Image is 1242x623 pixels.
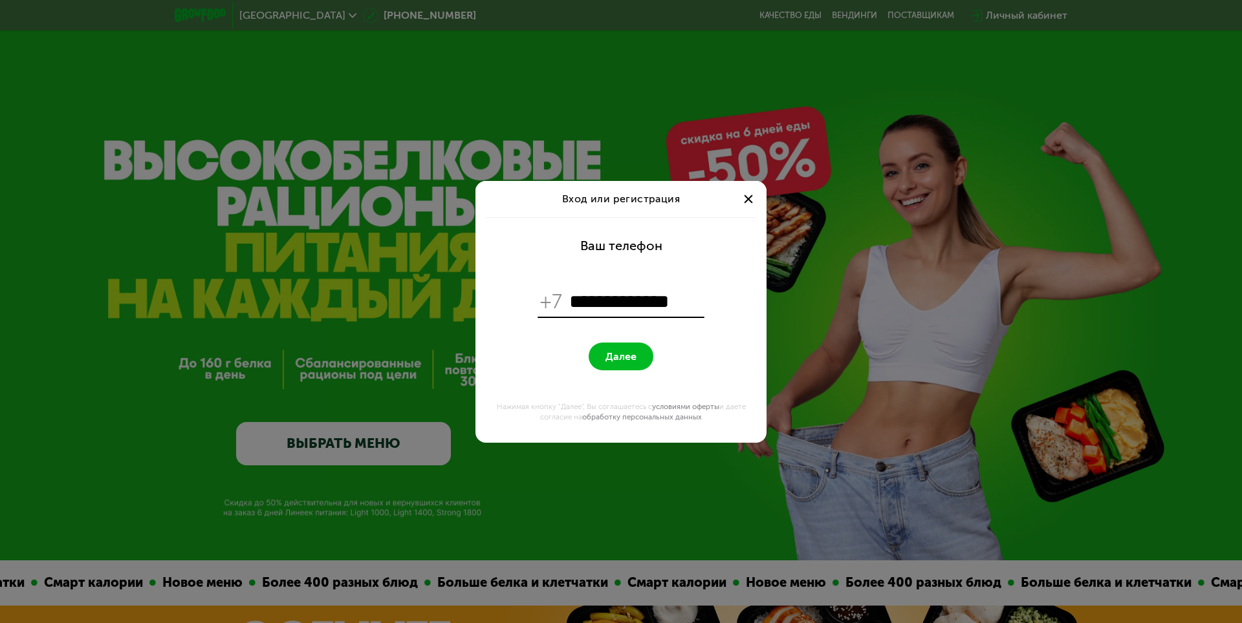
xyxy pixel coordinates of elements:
[483,401,759,422] div: Нажимая кнопку "Далее", Вы соглашаетесь с и даете согласие на
[540,290,563,314] span: +7
[582,412,702,421] a: обработку персональных данных
[562,193,680,205] span: Вход или регистрация
[652,402,719,411] a: условиями оферты
[589,343,653,370] button: Далее
[580,238,662,253] div: Ваш телефон
[605,350,637,363] span: Далее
